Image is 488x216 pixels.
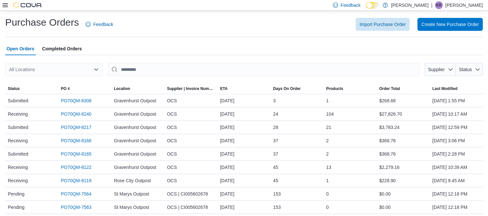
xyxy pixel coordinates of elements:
span: Gravenhurst Outpost [114,163,156,171]
div: OCS | CI005602678 [165,201,218,214]
a: PO70QM-8165 [61,150,91,158]
button: Import Purchase Order [356,18,410,31]
span: Open Orders [7,42,34,55]
span: 1 [326,177,329,184]
button: Create New Purchase Order [417,18,483,31]
span: Products [326,86,343,91]
div: [DATE] [218,121,270,134]
div: [DATE] [218,108,270,121]
span: 153 [273,190,281,198]
p: | [431,1,432,9]
div: $27,826.70 [377,108,430,121]
span: Gravenhurst Outpost [114,110,156,118]
div: [DATE] 2:28 PM [430,147,483,160]
input: This is a search bar. After typing your query, hit enter to filter the results lower in the page. [108,63,419,76]
a: PO70QM-8119 [61,177,91,184]
a: PO70QM-8240 [61,110,91,118]
span: Gravenhurst Outpost [114,97,156,105]
div: OCS [165,147,218,160]
a: PO70QM-8217 [61,123,91,131]
span: 37 [273,137,278,145]
span: Receiving [8,163,28,171]
span: Order Total [379,86,400,91]
span: Submitted [8,97,28,105]
span: 2 [326,150,329,158]
img: Cova [13,2,42,8]
div: [DATE] [218,134,270,147]
span: Feedback [341,2,361,8]
input: Dark Mode [366,2,379,9]
div: OCS [165,108,218,121]
span: Supplier [428,67,445,72]
div: [DATE] 10:39 AM [430,161,483,174]
button: Supplier | Invoice Number [165,83,218,94]
p: [PERSON_NAME] [391,1,429,9]
a: PO70QM-8166 [61,137,91,145]
button: Open list of options [94,67,99,72]
div: $368.76 [377,134,430,147]
div: [DATE] [218,201,270,214]
button: Status [456,63,483,76]
span: Submitted [8,123,28,131]
span: Rose City Outpost [114,177,151,184]
div: [DATE] 10:17 AM [430,108,483,121]
span: Receiving [8,110,28,118]
h1: Purchase Orders [5,16,79,29]
a: PO70QM-8308 [61,97,91,105]
span: 45 [273,177,278,184]
div: [DATE] 12:59 PM [430,121,483,134]
div: $0.00 [377,187,430,200]
span: ETA [220,86,228,91]
span: Pending [8,203,24,211]
span: Create New Purchase Order [421,21,479,28]
span: Import Purchase Order [360,21,406,28]
div: $0.00 [377,201,430,214]
span: 3 [273,97,276,105]
span: 13 [326,163,331,171]
div: [DATE] 9:45 AM [430,174,483,187]
a: PO70QM-8122 [61,163,91,171]
span: Submitted [8,150,28,158]
div: Kevin Russell [435,1,443,9]
span: 28 [273,123,278,131]
span: 0 [326,190,329,198]
div: OCS [165,174,218,187]
span: Status [459,67,472,72]
span: Gravenhurst Outpost [114,137,156,145]
span: St Marys Outpost [114,190,149,198]
button: Days On Order [270,83,323,94]
span: 153 [273,203,281,211]
span: St Marys Outpost [114,203,149,211]
span: Days On Order [273,86,301,91]
div: OCS [165,94,218,107]
button: Supplier [425,63,456,76]
div: OCS [165,134,218,147]
div: [DATE] [218,187,270,200]
div: OCS [165,161,218,174]
span: Supplier | Invoice Number [167,86,215,91]
div: [DATE] 3:06 PM [430,134,483,147]
span: 21 [326,123,331,131]
span: Location [114,86,130,91]
div: $2,279.16 [377,161,430,174]
div: [DATE] 12:18 PM [430,187,483,200]
span: Gravenhurst Outpost [114,123,156,131]
a: Feedback [83,18,116,31]
div: $3,783.24 [377,121,430,134]
span: Completed Orders [42,42,82,55]
span: Gravenhurst Outpost [114,150,156,158]
div: $228.90 [377,174,430,187]
span: PO # [61,86,70,91]
div: [DATE] [218,147,270,160]
span: Pending [8,190,24,198]
button: Last Modified [430,83,483,94]
div: $268.68 [377,94,430,107]
div: [DATE] 1:55 PM [430,94,483,107]
span: 37 [273,150,278,158]
a: PO70QM-7564 [61,190,91,198]
div: $368.76 [377,147,430,160]
p: [PERSON_NAME] [445,1,483,9]
div: OCS | CI005602678 [165,187,218,200]
button: Location [111,83,164,94]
